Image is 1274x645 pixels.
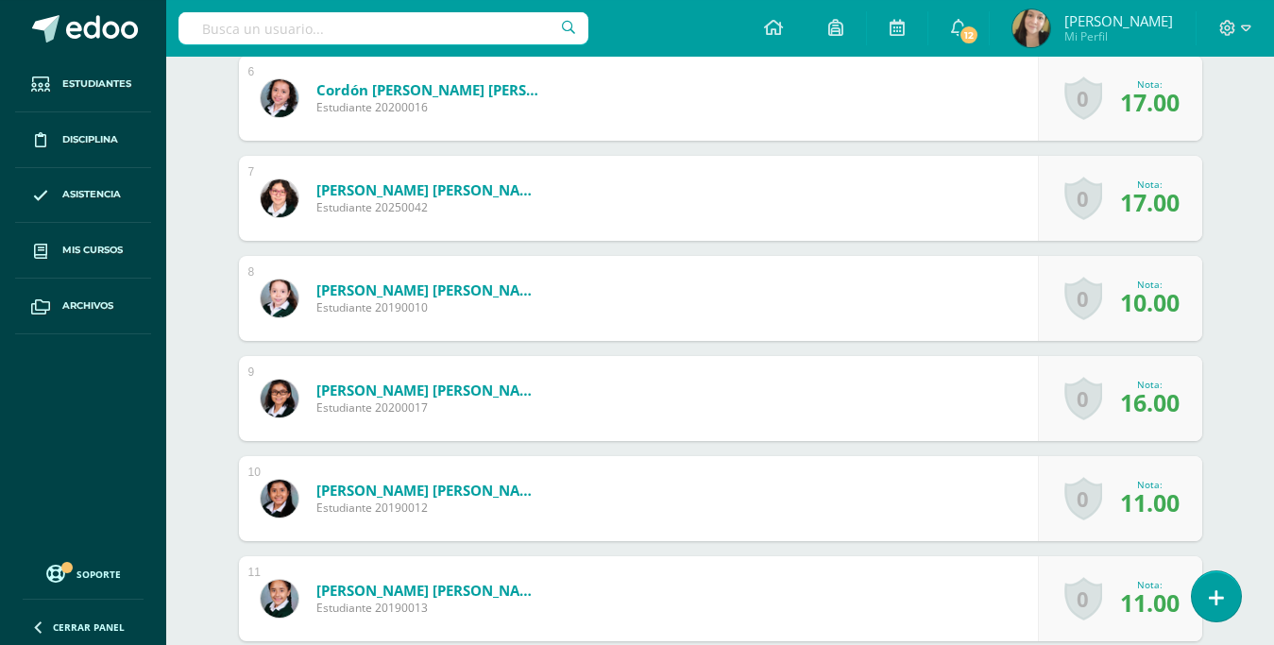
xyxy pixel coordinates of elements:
img: 71828805651f7db8a8a0dd6134a8ff2e.png [261,480,298,518]
div: Nota: [1120,478,1180,491]
span: Cerrar panel [53,620,125,634]
a: 0 [1064,377,1102,420]
span: [PERSON_NAME] [1064,11,1173,30]
span: 12 [959,25,979,45]
a: Soporte [23,560,144,586]
span: Mis cursos [62,243,123,258]
a: [PERSON_NAME] [PERSON_NAME] [316,381,543,399]
img: b52fc93e62418c2fadbad460df84eb93.png [261,380,298,417]
span: 10.00 [1120,286,1180,318]
span: Estudiantes [62,76,131,92]
a: Estudiantes [15,57,151,112]
span: Estudiante 20190010 [316,299,543,315]
a: Cordón [PERSON_NAME] [PERSON_NAME] [316,80,543,99]
a: Asistencia [15,168,151,224]
div: Nota: [1120,578,1180,591]
span: 17.00 [1120,86,1180,118]
a: 0 [1064,277,1102,320]
span: 11.00 [1120,486,1180,518]
span: Soporte [76,568,121,581]
a: Disciplina [15,112,151,168]
div: Nota: [1120,178,1180,191]
span: Estudiante 20190013 [316,600,543,616]
a: 0 [1064,577,1102,620]
span: Estudiante 20190012 [316,500,543,516]
span: Estudiante 20200017 [316,399,543,416]
a: 0 [1064,76,1102,120]
img: 67dfb3bdd6d18bbd67614bfdb86f4f95.png [1012,9,1050,47]
a: [PERSON_NAME] [PERSON_NAME] [316,280,543,299]
img: 7a59e26698d1799c01fa44138415cf5d.png [261,179,298,217]
span: Asistencia [62,187,121,202]
span: Estudiante 20200016 [316,99,543,115]
img: 782f70dbcbc7e107e1295452056ca582.png [261,580,298,618]
span: Mi Perfil [1064,28,1173,44]
a: [PERSON_NAME] [PERSON_NAME] [316,481,543,500]
span: 17.00 [1120,186,1180,218]
div: Nota: [1120,77,1180,91]
span: 11.00 [1120,586,1180,619]
a: 0 [1064,477,1102,520]
a: [PERSON_NAME] [PERSON_NAME] [316,581,543,600]
input: Busca un usuario... [178,12,588,44]
img: e1daf5a347a4ccd44fd59c4b78af2b5e.png [261,280,298,317]
span: Disciplina [62,132,118,147]
img: ab0d12f60f1a57d441e8a695e1ffc4d4.png [261,79,298,117]
a: Mis cursos [15,223,151,279]
a: 0 [1064,177,1102,220]
a: Archivos [15,279,151,334]
div: Nota: [1120,278,1180,291]
span: Archivos [62,298,113,314]
div: Nota: [1120,378,1180,391]
span: 16.00 [1120,386,1180,418]
a: [PERSON_NAME] [PERSON_NAME] [316,180,543,199]
span: Estudiante 20250042 [316,199,543,215]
